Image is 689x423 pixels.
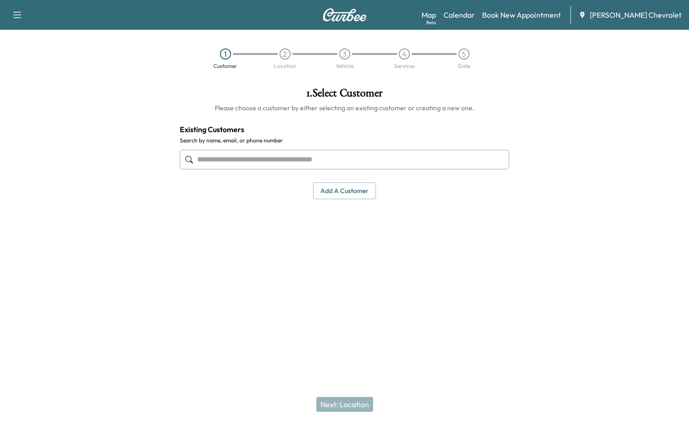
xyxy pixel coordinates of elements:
a: Book New Appointment [482,9,561,20]
a: MapBeta [422,9,436,20]
div: 1 [220,48,231,60]
div: Location [274,63,296,69]
a: Calendar [443,9,475,20]
img: Curbee Logo [322,8,367,21]
div: Beta [426,19,436,26]
h6: Please choose a customer by either selecting an existing customer or creating a new one. [180,103,510,113]
label: Search by name, email, or phone number [180,137,510,144]
div: Date [458,63,470,69]
h1: 1 . Select Customer [180,87,510,103]
h4: Existing Customers [180,124,510,135]
div: 2 [280,48,291,60]
div: 4 [399,48,410,60]
div: 3 [339,48,350,60]
div: Services [394,63,415,69]
div: 5 [458,48,470,60]
div: Vehicle [336,63,354,69]
span: [PERSON_NAME] Chevrolet [590,9,682,20]
div: Customer [213,63,237,69]
button: Add a customer [313,182,376,200]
